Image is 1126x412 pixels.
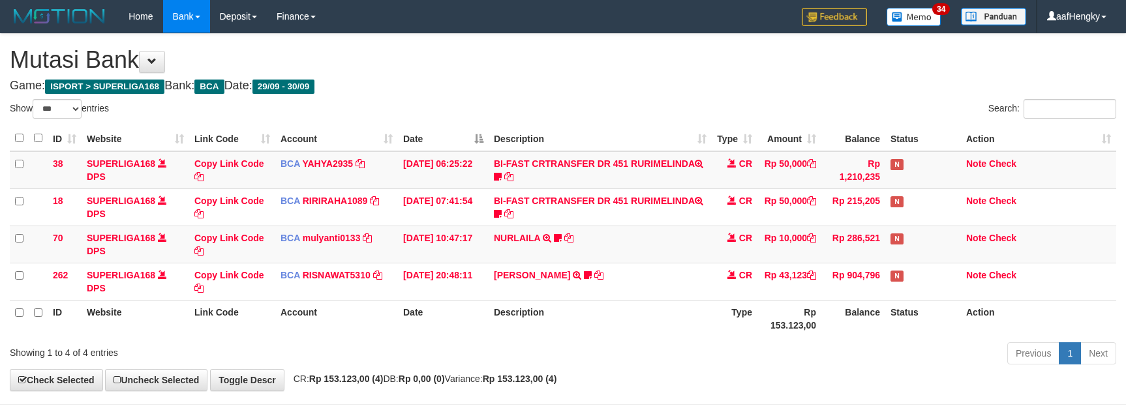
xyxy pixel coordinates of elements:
[82,226,189,263] td: DPS
[739,270,752,280] span: CR
[48,126,82,151] th: ID: activate to sort column ascending
[966,270,986,280] a: Note
[48,300,82,337] th: ID
[489,300,712,337] th: Description
[712,126,757,151] th: Type: activate to sort column ascending
[33,99,82,119] select: Showentries
[712,300,757,337] th: Type
[275,126,398,151] th: Account: activate to sort column ascending
[1059,342,1081,364] a: 1
[489,126,712,151] th: Description: activate to sort column ascending
[966,158,986,169] a: Note
[989,270,1016,280] a: Check
[10,99,109,119] label: Show entries
[932,3,950,15] span: 34
[303,270,371,280] a: RISNAWAT5310
[961,300,1116,337] th: Action
[890,196,904,207] span: Has Note
[564,233,573,243] a: Copy NURLAILA to clipboard
[504,171,513,182] a: Copy BI-FAST CRTRANSFER DR 451 RURIMELINDA to clipboard
[53,158,63,169] span: 38
[82,151,189,189] td: DPS
[281,158,300,169] span: BCA
[105,369,207,391] a: Uncheck Selected
[890,233,904,244] span: Has Note
[489,188,712,226] td: BI-FAST CRTRANSFER DR 451 RURIMELINDA
[45,80,164,94] span: ISPORT > SUPERLIGA168
[303,233,361,243] a: mulyanti0133
[739,196,752,206] span: CR
[757,300,821,337] th: Rp 153.123,00
[309,374,384,384] strong: Rp 153.123,00 (4)
[483,374,557,384] strong: Rp 153.123,00 (4)
[757,226,821,263] td: Rp 10,000
[87,196,155,206] a: SUPERLIGA168
[87,270,155,280] a: SUPERLIGA168
[303,196,368,206] a: RIRIRAHA1089
[989,233,1016,243] a: Check
[821,126,885,151] th: Balance
[10,47,1116,73] h1: Mutasi Bank
[988,99,1116,119] label: Search:
[281,233,300,243] span: BCA
[287,374,557,384] span: CR: DB: Variance:
[398,226,489,263] td: [DATE] 10:47:17
[966,196,986,206] a: Note
[494,233,540,243] a: NURLAILA
[1080,342,1116,364] a: Next
[989,196,1016,206] a: Check
[82,263,189,300] td: DPS
[966,233,986,243] a: Note
[821,300,885,337] th: Balance
[210,369,284,391] a: Toggle Descr
[398,126,489,151] th: Date: activate to sort column descending
[807,158,816,169] a: Copy Rp 50,000 to clipboard
[757,151,821,189] td: Rp 50,000
[757,126,821,151] th: Amount: activate to sort column ascending
[739,158,752,169] span: CR
[194,80,224,94] span: BCA
[1007,342,1059,364] a: Previous
[807,233,816,243] a: Copy Rp 10,000 to clipboard
[821,151,885,189] td: Rp 1,210,235
[281,196,300,206] span: BCA
[807,196,816,206] a: Copy Rp 50,000 to clipboard
[275,300,398,337] th: Account
[504,209,513,219] a: Copy BI-FAST CRTRANSFER DR 451 RURIMELINDA to clipboard
[757,263,821,300] td: Rp 43,123
[821,188,885,226] td: Rp 215,205
[821,263,885,300] td: Rp 904,796
[82,300,189,337] th: Website
[194,196,264,219] a: Copy Link Code
[398,263,489,300] td: [DATE] 20:48:11
[10,80,1116,93] h4: Game: Bank: Date:
[398,151,489,189] td: [DATE] 06:25:22
[189,300,275,337] th: Link Code
[373,270,382,280] a: Copy RISNAWAT5310 to clipboard
[887,8,941,26] img: Button%20Memo.svg
[802,8,867,26] img: Feedback.jpg
[10,369,103,391] a: Check Selected
[821,226,885,263] td: Rp 286,521
[989,158,1016,169] a: Check
[398,300,489,337] th: Date
[10,341,459,359] div: Showing 1 to 4 of 4 entries
[281,270,300,280] span: BCA
[494,270,570,280] a: [PERSON_NAME]
[399,374,445,384] strong: Rp 0,00 (0)
[1024,99,1116,119] input: Search:
[53,196,63,206] span: 18
[194,158,264,182] a: Copy Link Code
[961,8,1026,25] img: panduan.png
[82,188,189,226] td: DPS
[82,126,189,151] th: Website: activate to sort column ascending
[370,196,379,206] a: Copy RIRIRAHA1089 to clipboard
[87,233,155,243] a: SUPERLIGA168
[398,188,489,226] td: [DATE] 07:41:54
[489,151,712,189] td: BI-FAST CRTRANSFER DR 451 RURIMELINDA
[302,158,353,169] a: YAHYA2935
[53,233,63,243] span: 70
[757,188,821,226] td: Rp 50,000
[356,158,365,169] a: Copy YAHYA2935 to clipboard
[961,126,1116,151] th: Action: activate to sort column ascending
